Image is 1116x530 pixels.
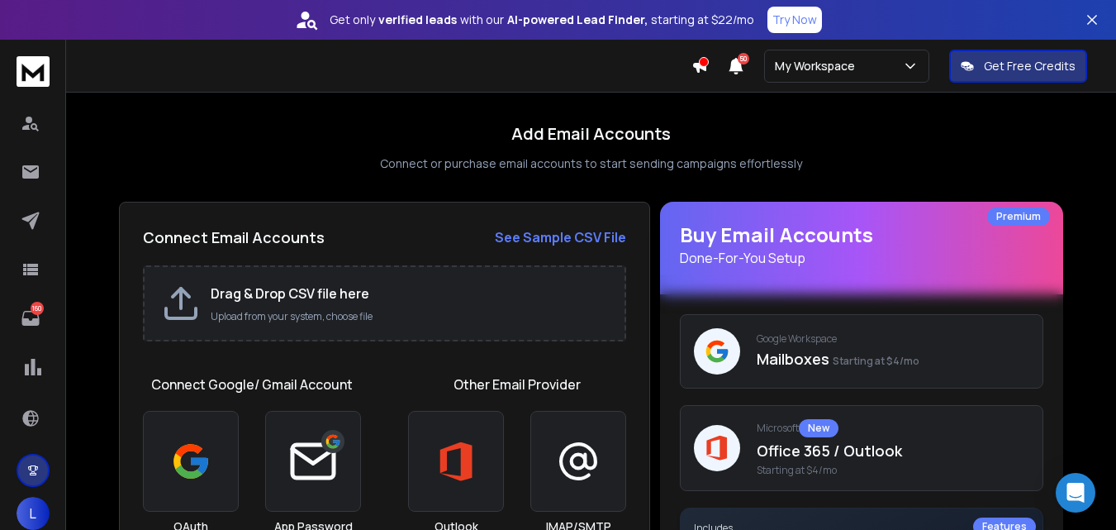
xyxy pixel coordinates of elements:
p: Try Now [772,12,817,28]
p: Microsoft [757,419,1029,437]
p: Connect or purchase email accounts to start sending campaigns effortlessly [380,155,802,172]
button: Get Free Credits [949,50,1087,83]
img: logo [17,56,50,87]
h1: Other Email Provider [454,375,581,394]
div: Premium [987,208,1050,226]
h1: Buy Email Accounts [680,222,1043,268]
div: New [799,419,838,437]
p: Get Free Credits [984,58,1076,74]
strong: AI-powered Lead Finder, [507,12,648,28]
button: L [17,497,50,530]
h1: Add Email Accounts [511,122,671,146]
strong: See Sample CSV File [495,228,626,246]
strong: verified leads [378,12,457,28]
div: Open Intercom Messenger [1056,473,1095,513]
p: Mailboxes [757,347,1029,370]
span: Starting at $4/mo [757,464,1029,477]
p: My Workspace [775,58,862,74]
h2: Drag & Drop CSV file here [211,284,608,303]
span: 50 [738,53,749,64]
p: Office 365 / Outlook [757,439,1029,462]
h2: Connect Email Accounts [143,226,325,249]
span: Starting at $4/mo [833,354,919,368]
h1: Connect Google/ Gmail Account [151,375,353,394]
a: See Sample CSV File [495,227,626,247]
button: Try Now [767,7,822,33]
p: Google Workspace [757,332,1029,346]
p: 160 [31,302,44,315]
a: 160 [14,302,47,335]
p: Get only with our starting at $22/mo [330,12,754,28]
p: Done-For-You Setup [680,248,1043,268]
p: Upload from your system, choose file [211,310,608,323]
